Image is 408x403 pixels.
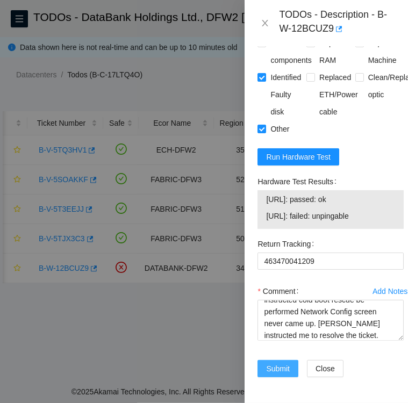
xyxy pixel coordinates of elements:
button: Submit [257,360,298,377]
span: Reseated components [266,34,316,69]
span: Replaced ETH/Power cable [315,69,362,120]
span: Close [316,363,335,375]
span: Replaced Machine [364,34,404,69]
span: [URL]: passed: ok [266,193,395,205]
span: close [261,19,269,27]
span: Submit [266,363,290,375]
span: Other [266,120,294,138]
label: Return Tracking [257,235,318,253]
span: [URL]: failed: unpingable [266,210,395,222]
label: Hardware Test Results [257,173,340,190]
button: Close [307,360,343,377]
button: Add Notes [372,283,408,300]
div: Add Notes [373,287,407,295]
label: Comment [257,283,303,300]
textarea: Comment [257,300,404,341]
span: Identified Faulty disk [266,69,306,120]
span: Replaced RAM [315,34,355,69]
button: Run Hardware Test [257,148,339,165]
span: Run Hardware Test [266,151,331,163]
input: Return Tracking [257,253,404,270]
div: TODOs - Description - B-W-12BCUZ9 [279,9,395,38]
button: Close [257,18,273,28]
